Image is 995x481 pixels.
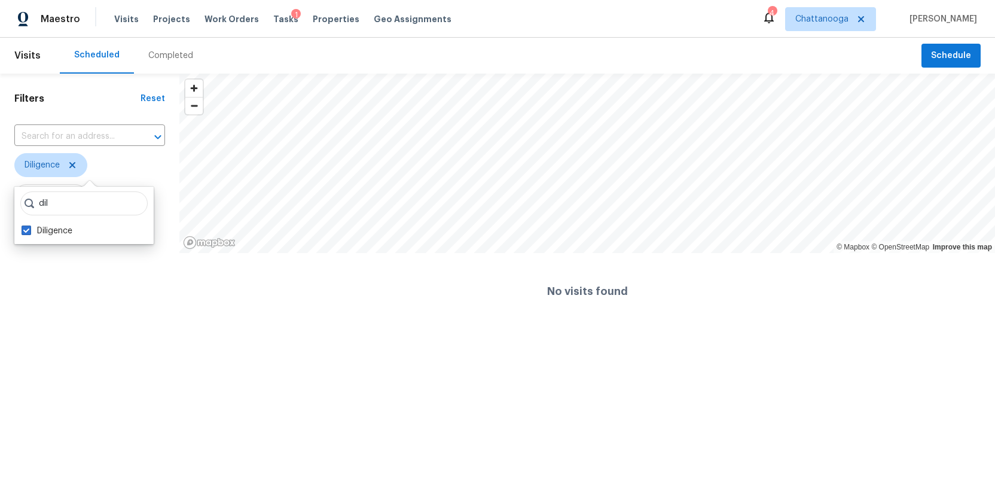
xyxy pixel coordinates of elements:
button: Schedule [921,44,981,68]
button: Zoom in [185,80,203,97]
a: Mapbox homepage [183,236,236,249]
div: Reset [141,93,165,105]
div: 4 [768,7,776,19]
input: Search for an address... [14,127,132,146]
div: Scheduled [74,49,120,61]
canvas: Map [179,74,995,253]
h4: No visits found [547,285,628,297]
span: Maestro [41,13,80,25]
span: Properties [313,13,359,25]
a: OpenStreetMap [871,243,929,251]
label: Diligence [22,225,72,237]
h1: Filters [14,93,141,105]
span: [PERSON_NAME] [905,13,977,25]
span: Projects [153,13,190,25]
span: Geo Assignments [374,13,451,25]
span: Tasks [273,15,298,23]
span: Diligence [25,159,60,171]
a: Improve this map [933,243,992,251]
span: Visits [14,42,41,69]
div: Completed [148,50,193,62]
span: Visits [114,13,139,25]
button: Zoom out [185,97,203,114]
span: Schedule [931,48,971,63]
button: Open [149,129,166,145]
span: Work Orders [205,13,259,25]
span: Chattanooga [795,13,849,25]
div: 1 [291,9,301,21]
a: Mapbox [837,243,869,251]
